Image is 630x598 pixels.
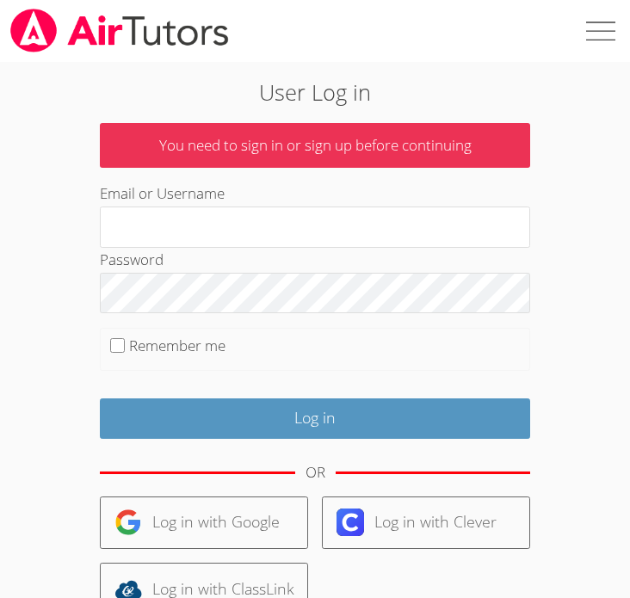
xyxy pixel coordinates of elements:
input: Log in [100,398,530,439]
img: clever-logo-6eab21bc6e7a338710f1a6ff85c0baf02591cd810cc4098c63d3a4b26e2feb20.svg [337,509,364,536]
label: Password [100,250,164,269]
a: Log in with Clever [322,496,530,549]
img: airtutors_banner-c4298cdbf04f3fff15de1276eac7730deb9818008684d7c2e4769d2f7ddbe033.png [9,9,231,52]
label: Email or Username [100,183,225,203]
h2: User Log in [88,76,541,108]
div: OR [306,460,325,485]
a: Log in with Google [100,496,308,549]
label: Remember me [129,336,225,355]
img: google-logo-50288ca7cdecda66e5e0955fdab243c47b7ad437acaf1139b6f446037453330a.svg [114,509,142,536]
p: You need to sign in or sign up before continuing [100,123,530,169]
